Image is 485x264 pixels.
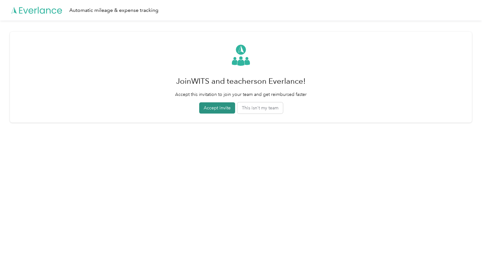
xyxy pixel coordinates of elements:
[69,6,158,14] div: Automatic mileage & expense tracking
[175,91,307,98] p: Accept this invitation to join your team and get reimbursed faster
[199,102,235,114] button: Accept invite
[449,228,485,264] iframe: Everlance-gr Chat Button Frame
[237,102,283,114] button: This isn't my team
[175,73,307,89] h1: Join WITS and teachers on Everlance!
